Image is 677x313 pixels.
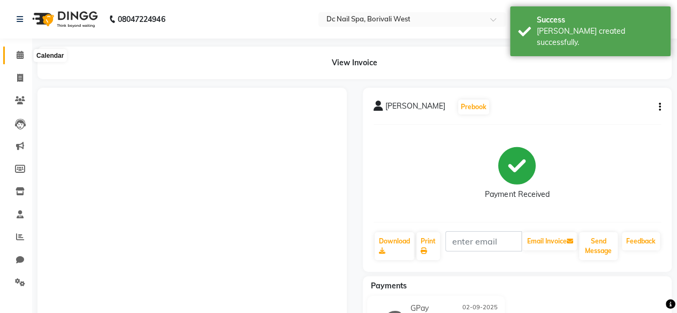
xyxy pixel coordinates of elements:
[537,26,663,48] div: Bill created successfully.
[371,281,407,291] span: Payments
[458,100,489,114] button: Prebook
[537,14,663,26] div: Success
[37,47,672,79] div: View Invoice
[27,4,101,34] img: logo
[34,49,66,62] div: Calendar
[375,232,414,260] a: Download
[445,231,522,251] input: enter email
[118,4,165,34] b: 08047224946
[416,232,440,260] a: Print
[485,189,549,200] div: Payment Received
[522,232,577,250] button: Email Invoice
[579,232,618,260] button: Send Message
[622,232,660,250] a: Feedback
[385,101,445,116] span: [PERSON_NAME]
